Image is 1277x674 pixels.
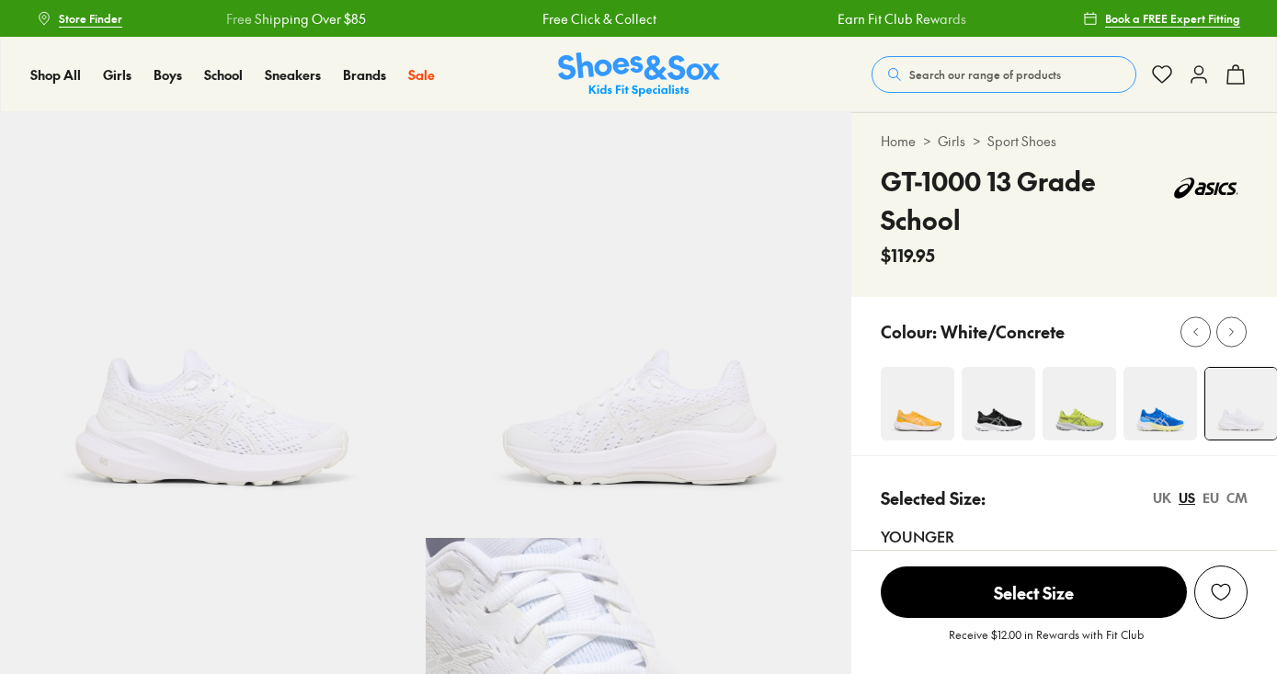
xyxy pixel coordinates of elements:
[1043,367,1116,440] img: 4-551448_1
[59,10,122,27] span: Store Finder
[881,131,916,151] a: Home
[204,65,243,84] span: School
[154,65,182,85] a: Boys
[343,65,386,85] a: Brands
[1203,488,1219,508] div: EU
[881,565,1187,619] button: Select Size
[558,52,720,97] img: SNS_Logo_Responsive.svg
[881,566,1187,618] span: Select Size
[881,319,937,344] p: Colour:
[408,65,435,85] a: Sale
[909,66,1061,83] span: Search our range of products
[1164,162,1248,214] img: Vendor logo
[987,131,1056,151] a: Sport Shoes
[408,65,435,84] span: Sale
[1226,488,1248,508] div: CM
[30,65,81,85] a: Shop All
[881,243,935,268] span: $119.95
[941,319,1065,344] p: White/Concrete
[103,65,131,84] span: Girls
[103,65,131,85] a: Girls
[154,65,182,84] span: Boys
[343,65,386,84] span: Brands
[872,56,1136,93] button: Search our range of products
[37,2,122,35] a: Store Finder
[881,367,954,440] img: 4-525244_1
[519,9,633,29] a: Free Click & Collect
[1194,565,1248,619] button: Add to Wishlist
[881,525,1248,547] div: Younger
[938,131,965,151] a: Girls
[203,9,343,29] a: Free Shipping Over $85
[962,367,1035,440] img: 4-522494_1
[426,112,851,538] img: 5-525099_1
[265,65,321,84] span: Sneakers
[558,52,720,97] a: Shoes & Sox
[1179,488,1195,508] div: US
[1205,368,1277,440] img: 4-525098_1
[1083,2,1240,35] a: Book a FREE Expert Fitting
[204,65,243,85] a: School
[881,486,986,510] p: Selected Size:
[881,162,1164,239] h4: GT-1000 13 Grade School
[265,65,321,85] a: Sneakers
[815,9,943,29] a: Earn Fit Club Rewards
[1123,367,1197,440] img: 4-525103_1
[30,65,81,84] span: Shop All
[1153,488,1171,508] div: UK
[1105,10,1240,27] span: Book a FREE Expert Fitting
[881,131,1248,151] div: > >
[949,626,1144,659] p: Receive $12.00 in Rewards with Fit Club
